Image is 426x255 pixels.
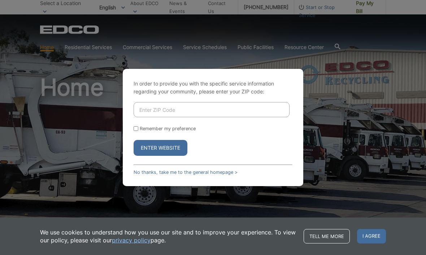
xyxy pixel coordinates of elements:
p: In order to provide you with the specific service information regarding your community, please en... [134,80,292,96]
label: Remember my preference [140,126,196,131]
input: Enter ZIP Code [134,102,290,117]
p: We use cookies to understand how you use our site and to improve your experience. To view our pol... [40,228,296,244]
button: Enter Website [134,140,187,156]
a: privacy policy [112,236,151,244]
a: No thanks, take me to the general homepage > [134,170,238,175]
span: I agree [357,229,386,243]
a: Tell me more [304,229,350,243]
